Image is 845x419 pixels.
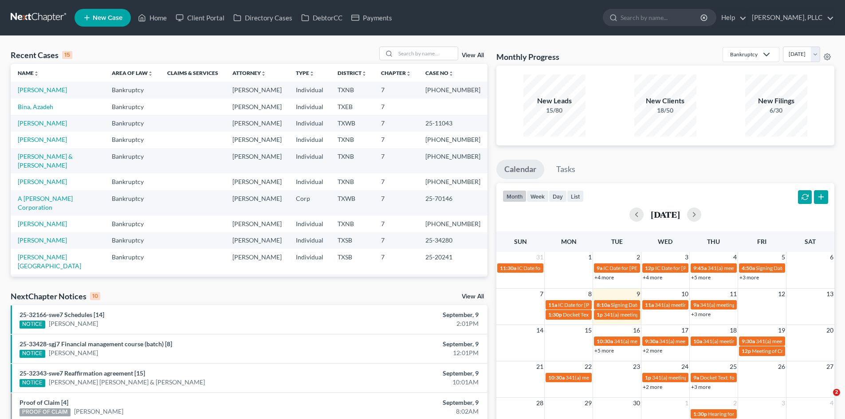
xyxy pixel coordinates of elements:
button: list [567,190,584,202]
span: 27 [825,361,834,372]
td: [PERSON_NAME] [225,132,289,148]
span: 18 [729,325,738,336]
td: Bankruptcy [105,215,160,232]
td: Individual [289,132,330,148]
td: Bankruptcy [105,82,160,98]
td: 7 [374,173,418,190]
i: unfold_more [448,71,454,76]
div: September, 9 [331,340,479,349]
a: A [PERSON_NAME] Corporation [18,195,73,211]
span: 2 [732,398,738,408]
span: 9:45a [693,265,707,271]
span: 1:30p [693,411,707,417]
a: View All [462,294,484,300]
span: 341(a) meeting for [PERSON_NAME] [707,265,793,271]
iframe: Intercom live chat [815,389,836,410]
div: September, 9 [331,310,479,319]
td: Individual [289,82,330,98]
span: 341(a) meeting for [PERSON_NAME] [655,302,740,308]
td: Individual [289,274,330,291]
a: 25-32166-swe7 Schedules [14] [20,311,104,318]
a: +2 more [643,347,662,354]
span: Fri [757,238,766,245]
span: 8:10a [597,302,610,308]
td: [PERSON_NAME] [225,232,289,249]
a: Client Portal [171,10,229,26]
div: 12:01PM [331,349,479,357]
a: +3 more [691,384,711,390]
a: Chapterunfold_more [381,70,411,76]
td: 7 [374,274,418,291]
td: Bankruptcy [105,232,160,249]
a: +3 more [739,274,759,281]
a: +4 more [594,274,614,281]
span: IC Date for [PERSON_NAME] [655,265,723,271]
a: Directory Cases [229,10,297,26]
a: +2 more [643,384,662,390]
span: 12p [645,265,654,271]
span: 9:30a [742,338,755,345]
td: 7 [374,98,418,115]
td: 7 [374,249,418,274]
a: Proof of Claim [4] [20,399,68,406]
span: 19 [777,325,786,336]
div: 2:01PM [331,319,479,328]
a: Help [717,10,747,26]
div: 15 [62,51,72,59]
a: DebtorCC [297,10,347,26]
div: New Clients [634,96,696,106]
span: 6 [829,252,834,262]
td: [PERSON_NAME] [225,98,289,115]
td: 7 [374,215,418,232]
span: 341(a) meeting for [652,374,695,381]
td: Bankruptcy [105,148,160,173]
span: 11a [548,302,557,308]
a: View All [462,52,484,59]
span: 2 [636,252,641,262]
div: Recent Cases [11,50,72,60]
td: 7 [374,190,418,215]
td: 25-34280 [418,232,487,249]
td: Individual [289,215,330,232]
td: [PERSON_NAME] [225,148,289,173]
td: [PERSON_NAME] [225,82,289,98]
a: +5 more [594,347,614,354]
span: Thu [707,238,720,245]
td: TXNB [330,82,374,98]
span: 1 [684,398,689,408]
h3: Monthly Progress [496,51,559,62]
a: [PERSON_NAME] & [PERSON_NAME] [18,153,73,169]
div: NOTICE [20,321,45,329]
span: 9a [693,302,699,308]
td: TXEB [330,98,374,115]
span: 4:50a [742,265,755,271]
span: 13 [825,289,834,299]
td: [PERSON_NAME] [225,190,289,215]
span: 15 [584,325,593,336]
span: 2 [833,389,840,396]
span: 341(a) meeting for [PERSON_NAME] [614,338,700,345]
span: 11 [729,289,738,299]
span: 7 [539,289,544,299]
td: [PERSON_NAME] [225,173,289,190]
span: Sun [514,238,527,245]
a: Bina, Azadeh [18,103,53,110]
div: 15/80 [523,106,586,115]
td: TXSB [330,249,374,274]
span: New Case [93,15,122,21]
td: Bankruptcy [105,115,160,131]
a: Home [134,10,171,26]
a: [PERSON_NAME] [PERSON_NAME] & [PERSON_NAME] [49,378,205,387]
a: Typeunfold_more [296,70,314,76]
i: unfold_more [148,71,153,76]
a: Attorneyunfold_more [232,70,266,76]
a: Districtunfold_more [338,70,367,76]
a: [PERSON_NAME] [18,136,67,143]
span: Tue [611,238,623,245]
a: +5 more [691,274,711,281]
span: 24 [680,361,689,372]
span: Signing Date for [PERSON_NAME] [756,265,835,271]
span: 30 [632,398,641,408]
a: [PERSON_NAME], PLLC [747,10,834,26]
th: Claims & Services [160,64,225,82]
